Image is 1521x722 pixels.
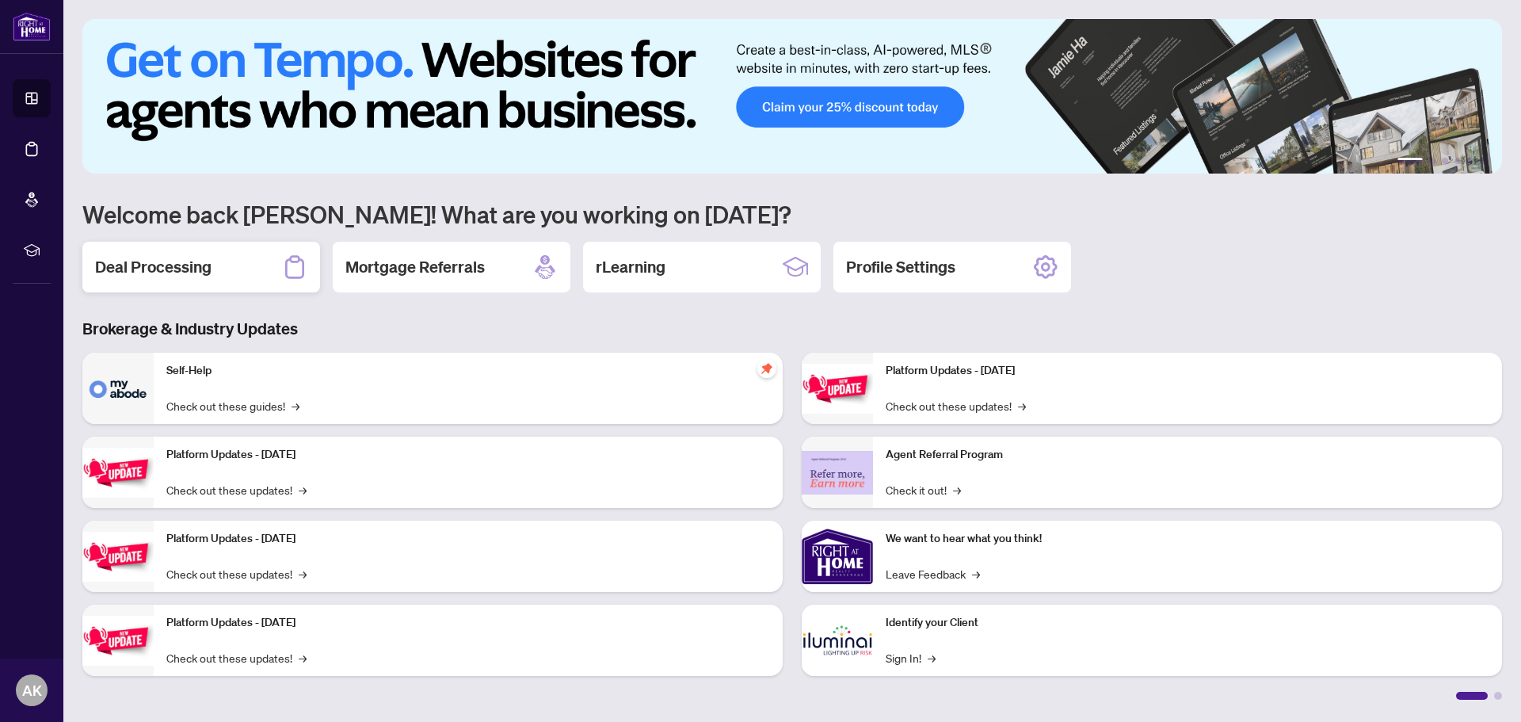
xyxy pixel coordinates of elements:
[95,256,212,278] h2: Deal Processing
[166,397,299,414] a: Check out these guides!→
[928,649,936,667] span: →
[166,530,770,548] p: Platform Updates - [DATE]
[953,481,961,499] span: →
[166,446,770,464] p: Platform Updates - [DATE]
[1480,158,1486,164] button: 6
[802,451,873,495] img: Agent Referral Program
[166,565,307,583] a: Check out these updates!→
[1467,158,1473,164] button: 5
[886,481,961,499] a: Check it out!→
[802,364,873,414] img: Platform Updates - June 23, 2025
[13,12,51,41] img: logo
[1397,158,1423,164] button: 1
[886,565,980,583] a: Leave Feedback→
[82,448,154,498] img: Platform Updates - September 16, 2025
[596,256,665,278] h2: rLearning
[299,565,307,583] span: →
[166,362,770,380] p: Self-Help
[1454,158,1461,164] button: 4
[846,256,955,278] h2: Profile Settings
[82,353,154,424] img: Self-Help
[802,521,873,592] img: We want to hear what you think!
[802,605,873,676] img: Identify your Client
[82,318,1502,340] h3: Brokerage & Industry Updates
[886,530,1489,548] p: We want to hear what you think!
[292,397,299,414] span: →
[886,649,936,667] a: Sign In!→
[82,19,1502,174] img: Slide 0
[886,446,1489,464] p: Agent Referral Program
[166,481,307,499] a: Check out these updates!→
[82,532,154,582] img: Platform Updates - July 21, 2025
[299,649,307,667] span: →
[82,616,154,666] img: Platform Updates - July 8, 2025
[82,199,1502,229] h1: Welcome back [PERSON_NAME]! What are you working on [DATE]?
[1442,158,1448,164] button: 3
[345,256,485,278] h2: Mortgage Referrals
[886,362,1489,380] p: Platform Updates - [DATE]
[1018,397,1026,414] span: →
[757,359,776,378] span: pushpin
[972,565,980,583] span: →
[166,649,307,667] a: Check out these updates!→
[886,397,1026,414] a: Check out these updates!→
[1429,158,1435,164] button: 2
[886,614,1489,632] p: Identify your Client
[22,679,42,701] span: AK
[166,614,770,632] p: Platform Updates - [DATE]
[299,481,307,499] span: →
